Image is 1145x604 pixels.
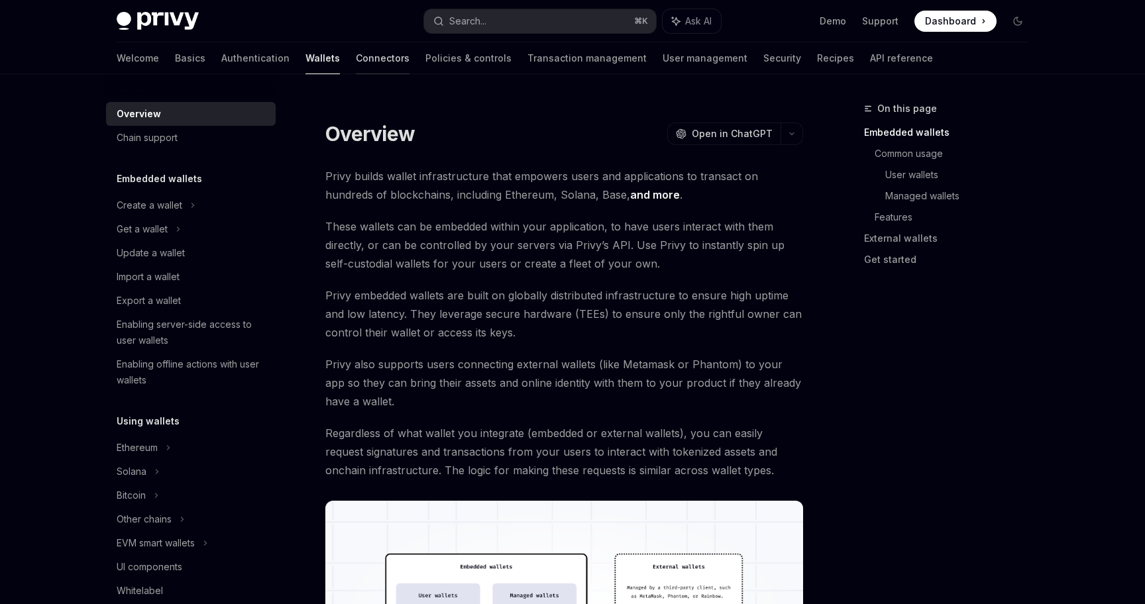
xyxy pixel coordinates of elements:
div: Search... [449,13,486,29]
a: Update a wallet [106,241,276,265]
div: Get a wallet [117,221,168,237]
span: Regardless of what wallet you integrate (embedded or external wallets), you can easily request si... [325,424,803,479]
a: Security [763,42,801,74]
a: Wallets [305,42,340,74]
a: Managed wallets [885,185,1039,207]
a: Dashboard [914,11,997,32]
div: Enabling offline actions with user wallets [117,356,268,388]
span: Privy builds wallet infrastructure that empowers users and applications to transact on hundreds o... [325,167,803,204]
a: Chain support [106,126,276,150]
div: Whitelabel [117,583,163,599]
button: Ask AI [663,9,721,33]
a: Features [875,207,1039,228]
div: Import a wallet [117,269,180,285]
h5: Using wallets [117,413,180,429]
span: Open in ChatGPT [692,127,773,140]
a: Enabling server-side access to user wallets [106,313,276,352]
span: Ask AI [685,15,712,28]
a: Support [862,15,899,28]
button: Toggle dark mode [1007,11,1028,32]
div: Ethereum [117,440,158,456]
a: Import a wallet [106,265,276,289]
a: User wallets [885,164,1039,185]
a: Embedded wallets [864,122,1039,143]
a: Recipes [817,42,854,74]
a: External wallets [864,228,1039,249]
div: UI components [117,559,182,575]
a: Welcome [117,42,159,74]
a: User management [663,42,747,74]
a: Transaction management [527,42,647,74]
a: Authentication [221,42,290,74]
span: These wallets can be embedded within your application, to have users interact with them directly,... [325,217,803,273]
div: EVM smart wallets [117,535,195,551]
a: Get started [864,249,1039,270]
span: Privy also supports users connecting external wallets (like Metamask or Phantom) to your app so t... [325,355,803,411]
a: Policies & controls [425,42,512,74]
a: Demo [820,15,846,28]
div: Bitcoin [117,487,146,503]
a: and more [630,188,680,202]
div: Enabling server-side access to user wallets [117,317,268,348]
button: Open in ChatGPT [667,123,781,145]
div: Update a wallet [117,245,185,261]
span: Privy embedded wallets are built on globally distributed infrastructure to ensure high uptime and... [325,286,803,342]
a: Enabling offline actions with user wallets [106,352,276,392]
a: Connectors [356,42,409,74]
a: UI components [106,555,276,579]
a: Overview [106,102,276,126]
h1: Overview [325,122,415,146]
span: Dashboard [925,15,976,28]
img: dark logo [117,12,199,30]
a: Basics [175,42,205,74]
span: ⌘ K [634,16,648,26]
h5: Embedded wallets [117,171,202,187]
a: Common usage [875,143,1039,164]
button: Search...⌘K [424,9,656,33]
div: Solana [117,464,146,479]
a: Whitelabel [106,579,276,603]
div: Overview [117,106,161,122]
a: API reference [870,42,933,74]
div: Other chains [117,511,172,527]
span: On this page [877,101,937,117]
div: Export a wallet [117,293,181,309]
div: Create a wallet [117,197,182,213]
div: Chain support [117,130,178,146]
a: Export a wallet [106,289,276,313]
